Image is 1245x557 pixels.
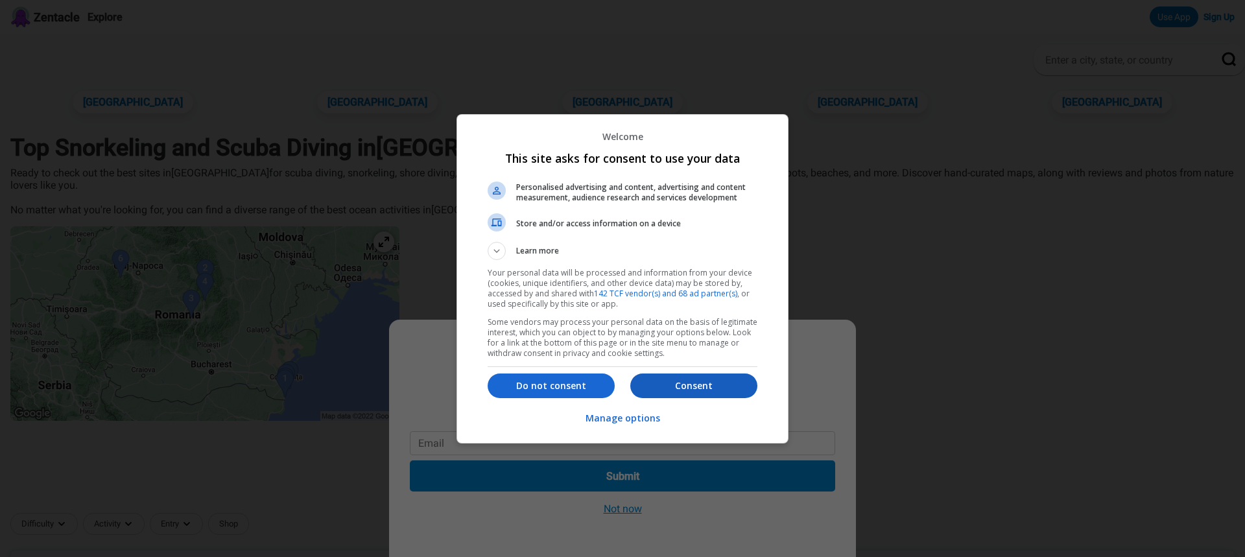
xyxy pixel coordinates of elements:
[630,373,757,398] button: Consent
[488,373,615,398] button: Do not consent
[488,379,615,392] p: Do not consent
[586,412,660,425] p: Manage options
[630,379,757,392] p: Consent
[586,405,660,433] button: Manage options
[594,288,737,299] a: 142 TCF vendor(s) and 68 ad partner(s)
[516,219,757,229] span: Store and/or access information on a device
[488,150,757,166] h1: This site asks for consent to use your data
[488,268,757,309] p: Your personal data will be processed and information from your device (cookies, unique identifier...
[488,242,757,260] button: Learn more
[516,245,559,260] span: Learn more
[456,114,788,444] div: This site asks for consent to use your data
[516,182,757,203] span: Personalised advertising and content, advertising and content measurement, audience research and ...
[488,317,757,359] p: Some vendors may process your personal data on the basis of legitimate interest, which you can ob...
[488,130,757,143] p: Welcome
